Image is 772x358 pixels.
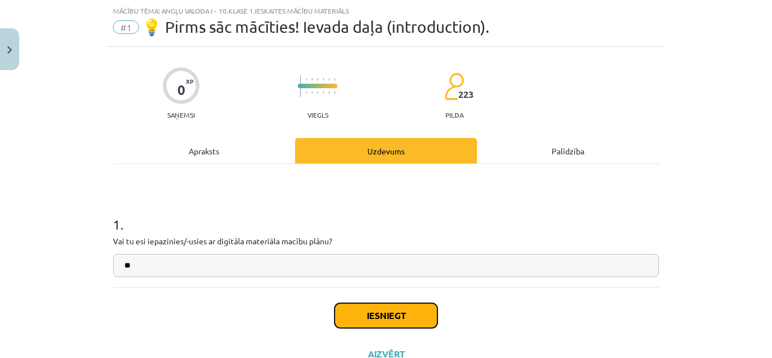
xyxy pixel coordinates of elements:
div: Mācību tēma: Angļu valoda i - 10.klase 1.ieskaites mācību materiāls [113,7,659,15]
img: icon-short-line-57e1e144782c952c97e751825c79c345078a6d821885a25fce030b3d8c18986b.svg [317,91,318,94]
img: icon-short-line-57e1e144782c952c97e751825c79c345078a6d821885a25fce030b3d8c18986b.svg [306,91,307,94]
button: Iesniegt [335,303,437,328]
img: icon-short-line-57e1e144782c952c97e751825c79c345078a6d821885a25fce030b3d8c18986b.svg [317,78,318,81]
img: icon-long-line-d9ea69661e0d244f92f715978eff75569469978d946b2353a9bb055b3ed8787d.svg [300,75,301,97]
div: Uzdevums [295,138,477,163]
img: icon-short-line-57e1e144782c952c97e751825c79c345078a6d821885a25fce030b3d8c18986b.svg [328,91,329,94]
div: Apraksts [113,138,295,163]
p: Saņemsi [163,111,199,119]
img: icon-short-line-57e1e144782c952c97e751825c79c345078a6d821885a25fce030b3d8c18986b.svg [328,78,329,81]
img: icon-short-line-57e1e144782c952c97e751825c79c345078a6d821885a25fce030b3d8c18986b.svg [323,78,324,81]
img: icon-short-line-57e1e144782c952c97e751825c79c345078a6d821885a25fce030b3d8c18986b.svg [311,91,313,94]
img: icon-short-line-57e1e144782c952c97e751825c79c345078a6d821885a25fce030b3d8c18986b.svg [306,78,307,81]
img: icon-short-line-57e1e144782c952c97e751825c79c345078a6d821885a25fce030b3d8c18986b.svg [334,78,335,81]
span: XP [186,78,193,84]
span: 223 [458,89,474,100]
span: 💡 Pirms sāc mācīties! Ievada daļa (introduction). [142,18,489,36]
img: students-c634bb4e5e11cddfef0936a35e636f08e4e9abd3cc4e673bd6f9a4125e45ecb1.svg [444,72,464,101]
div: Palīdzība [477,138,659,163]
div: 0 [177,82,185,98]
span: #1 [113,20,139,34]
h1: 1 . [113,197,659,232]
p: pilda [445,111,463,119]
img: icon-short-line-57e1e144782c952c97e751825c79c345078a6d821885a25fce030b3d8c18986b.svg [323,91,324,94]
img: icon-close-lesson-0947bae3869378f0d4975bcd49f059093ad1ed9edebbc8119c70593378902aed.svg [7,46,12,54]
img: icon-short-line-57e1e144782c952c97e751825c79c345078a6d821885a25fce030b3d8c18986b.svg [334,91,335,94]
img: icon-short-line-57e1e144782c952c97e751825c79c345078a6d821885a25fce030b3d8c18986b.svg [311,78,313,81]
p: Vai tu esi iepazinies/-usies ar digitāla materiāla macību plānu? [113,235,659,247]
p: Viegls [307,111,328,119]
